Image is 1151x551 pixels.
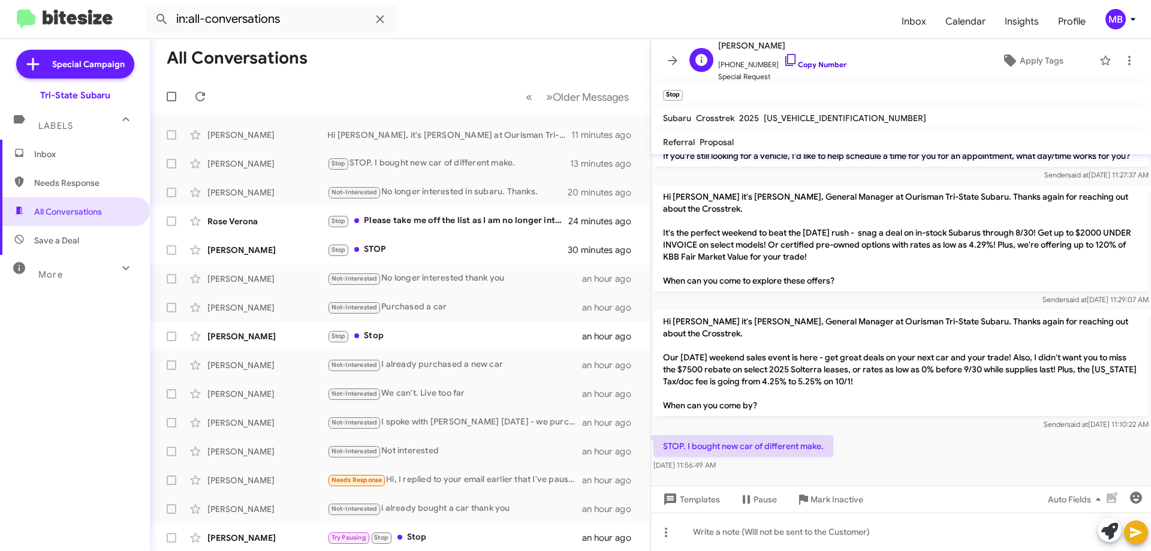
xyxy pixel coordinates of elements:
[332,447,378,455] span: Not-Interested
[327,272,582,285] div: No longer interested thank you
[16,50,134,79] a: Special Campaign
[546,89,553,104] span: »
[207,158,327,170] div: [PERSON_NAME]
[539,85,636,109] button: Next
[569,186,641,198] div: 20 minutes ago
[1068,170,1089,179] span: said at
[52,58,125,70] span: Special Campaign
[519,85,540,109] button: Previous
[1095,9,1138,29] button: MB
[207,244,327,256] div: [PERSON_NAME]
[38,269,63,280] span: More
[332,159,346,167] span: Stop
[1042,295,1149,304] span: Sender [DATE] 11:29:07 AM
[696,113,734,124] span: Crosstrek
[582,359,641,371] div: an hour ago
[582,503,641,515] div: an hour ago
[207,503,327,515] div: [PERSON_NAME]
[327,415,582,429] div: I spoke with [PERSON_NAME] [DATE] - we purchased a car from you last weekend, please remove from ...
[374,534,388,541] span: Stop
[582,388,641,400] div: an hour ago
[207,273,327,285] div: [PERSON_NAME]
[663,113,691,124] span: Subaru
[34,148,136,160] span: Inbox
[332,188,378,196] span: Not-Interested
[582,445,641,457] div: an hour ago
[38,121,73,131] span: Labels
[1066,295,1087,304] span: said at
[327,214,569,228] div: Please take me off the list as I am no longer interested in purchasing a vehicle
[327,329,582,343] div: Stop
[332,361,378,369] span: Not-Interested
[327,156,570,170] div: STOP. I bought new car of different make.
[327,502,582,516] div: i already bought a car thank you
[167,49,308,68] h1: All Conversations
[327,444,582,458] div: Not interested
[519,85,636,109] nav: Page navigation example
[995,4,1048,39] a: Insights
[332,418,378,426] span: Not-Interested
[332,217,346,225] span: Stop
[34,177,136,189] span: Needs Response
[582,474,641,486] div: an hour ago
[739,113,759,124] span: 2025
[718,71,846,83] span: Special Request
[327,473,582,487] div: Hi, I replied to your email earlier that I've paused my auto search at this time and will reach o...
[754,489,777,510] span: Pause
[663,90,683,101] small: Stop
[700,137,734,147] span: Proposal
[327,243,569,257] div: STOP
[936,4,995,39] a: Calendar
[1038,489,1115,510] button: Auto Fields
[784,60,846,69] a: Copy Number
[730,489,787,510] button: Pause
[653,460,716,469] span: [DATE] 11:56:49 AM
[327,300,582,314] div: Purchased a car
[207,302,327,314] div: [PERSON_NAME]
[332,246,346,254] span: Stop
[1048,4,1095,39] span: Profile
[582,532,641,544] div: an hour ago
[553,91,629,104] span: Older Messages
[718,38,846,53] span: [PERSON_NAME]
[207,186,327,198] div: [PERSON_NAME]
[718,53,846,71] span: [PHONE_NUMBER]
[207,129,327,141] div: [PERSON_NAME]
[207,388,327,400] div: [PERSON_NAME]
[810,489,863,510] span: Mark Inactive
[571,129,641,141] div: 11 minutes ago
[207,359,327,371] div: [PERSON_NAME]
[570,158,641,170] div: 13 minutes ago
[661,489,720,510] span: Templates
[1067,420,1088,429] span: said at
[332,476,382,484] span: Needs Response
[582,330,641,342] div: an hour ago
[653,435,833,457] p: STOP. I bought new car of different make.
[327,387,582,401] div: We can't. Live too far
[653,311,1149,416] p: Hi [PERSON_NAME] it's [PERSON_NAME], General Manager at Ourisman Tri-State Subaru. Thanks again f...
[207,330,327,342] div: [PERSON_NAME]
[332,505,378,513] span: Not-Interested
[207,532,327,544] div: [PERSON_NAME]
[327,531,582,544] div: Stop
[651,489,730,510] button: Templates
[569,244,641,256] div: 30 minutes ago
[1044,420,1149,429] span: Sender [DATE] 11:10:22 AM
[332,534,366,541] span: Try Pausing
[1048,489,1105,510] span: Auto Fields
[1044,170,1149,179] span: Sender [DATE] 11:27:37 AM
[332,390,378,398] span: Not-Interested
[764,113,926,124] span: [US_VEHICLE_IDENTIFICATION_NUMBER]
[327,358,582,372] div: I already purchased a new car
[34,234,79,246] span: Save a Deal
[582,417,641,429] div: an hour ago
[145,5,397,34] input: Search
[207,474,327,486] div: [PERSON_NAME]
[582,273,641,285] div: an hour ago
[1105,9,1126,29] div: MB
[332,332,346,340] span: Stop
[327,129,571,141] div: Hi [PERSON_NAME], it's [PERSON_NAME] at Ourisman Tri-State Subaru. I see you're interested in sel...
[569,215,641,227] div: 24 minutes ago
[207,417,327,429] div: [PERSON_NAME]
